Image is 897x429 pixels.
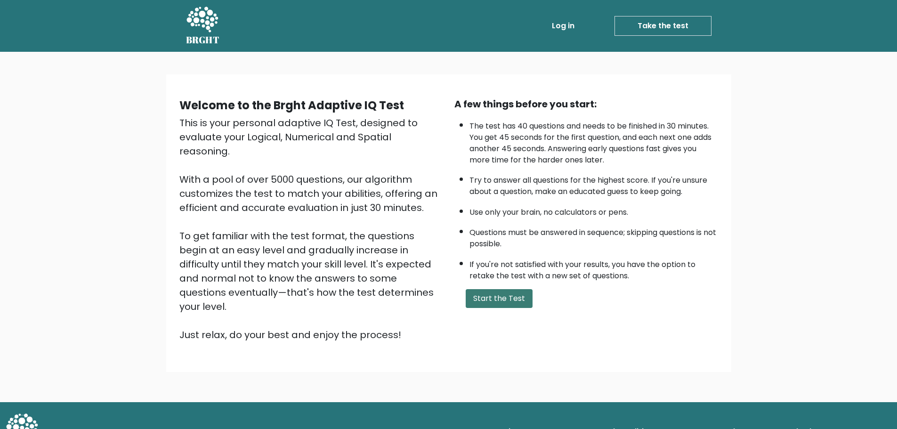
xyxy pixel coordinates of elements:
[614,16,711,36] a: Take the test
[186,34,220,46] h5: BRGHT
[179,116,443,342] div: This is your personal adaptive IQ Test, designed to evaluate your Logical, Numerical and Spatial ...
[469,254,718,282] li: If you're not satisfied with your results, you have the option to retake the test with a new set ...
[466,289,533,308] button: Start the Test
[469,222,718,250] li: Questions must be answered in sequence; skipping questions is not possible.
[454,97,718,111] div: A few things before you start:
[469,170,718,197] li: Try to answer all questions for the highest score. If you're unsure about a question, make an edu...
[179,97,404,113] b: Welcome to the Brght Adaptive IQ Test
[469,202,718,218] li: Use only your brain, no calculators or pens.
[548,16,578,35] a: Log in
[469,116,718,166] li: The test has 40 questions and needs to be finished in 30 minutes. You get 45 seconds for the firs...
[186,4,220,48] a: BRGHT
